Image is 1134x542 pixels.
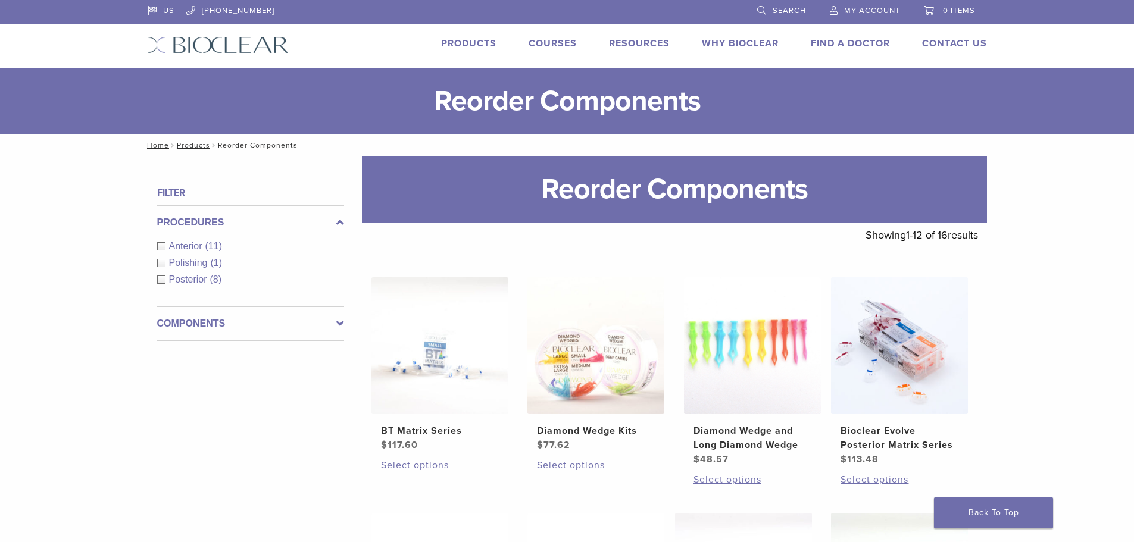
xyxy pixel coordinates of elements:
span: $ [537,439,543,451]
img: Bioclear Evolve Posterior Matrix Series [831,277,968,414]
h1: Reorder Components [362,156,987,223]
a: Home [143,141,169,149]
span: / [169,142,177,148]
h2: BT Matrix Series [381,424,499,438]
h2: Diamond Wedge Kits [537,424,655,438]
a: Find A Doctor [811,37,890,49]
span: (1) [210,258,222,268]
a: Select options for “BT Matrix Series” [381,458,499,472]
bdi: 77.62 [537,439,570,451]
a: Select options for “Bioclear Evolve Posterior Matrix Series” [841,472,958,487]
span: 1-12 of 16 [906,228,948,242]
img: BT Matrix Series [371,277,508,414]
span: Search [773,6,806,15]
img: Diamond Wedge Kits [527,277,664,414]
a: Products [177,141,210,149]
span: (11) [205,241,222,251]
bdi: 117.60 [381,439,418,451]
span: $ [841,453,847,465]
a: Why Bioclear [702,37,779,49]
a: Back To Top [934,497,1053,528]
a: Products [441,37,496,49]
span: 0 items [943,6,975,15]
img: Bioclear [148,36,289,54]
a: Diamond Wedge and Long Diamond WedgeDiamond Wedge and Long Diamond Wedge $48.57 [683,277,822,466]
h2: Bioclear Evolve Posterior Matrix Series [841,424,958,452]
span: Anterior [169,241,205,251]
span: (8) [210,274,222,284]
h4: Filter [157,186,344,200]
a: Select options for “Diamond Wedge Kits” [537,458,655,472]
label: Components [157,317,344,331]
span: Polishing [169,258,211,268]
h2: Diamond Wedge and Long Diamond Wedge [693,424,811,452]
span: My Account [844,6,900,15]
a: Diamond Wedge KitsDiamond Wedge Kits $77.62 [527,277,666,452]
a: Contact Us [922,37,987,49]
nav: Reorder Components [139,134,996,156]
a: Select options for “Diamond Wedge and Long Diamond Wedge” [693,472,811,487]
bdi: 113.48 [841,453,879,465]
span: / [210,142,218,148]
a: Courses [529,37,577,49]
a: Resources [609,37,670,49]
span: $ [381,439,388,451]
a: Bioclear Evolve Posterior Matrix SeriesBioclear Evolve Posterior Matrix Series $113.48 [830,277,969,466]
img: Diamond Wedge and Long Diamond Wedge [684,277,821,414]
bdi: 48.57 [693,453,729,465]
label: Procedures [157,215,344,230]
span: $ [693,453,700,465]
a: BT Matrix SeriesBT Matrix Series $117.60 [371,277,510,452]
p: Showing results [866,223,978,247]
span: Posterior [169,274,210,284]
